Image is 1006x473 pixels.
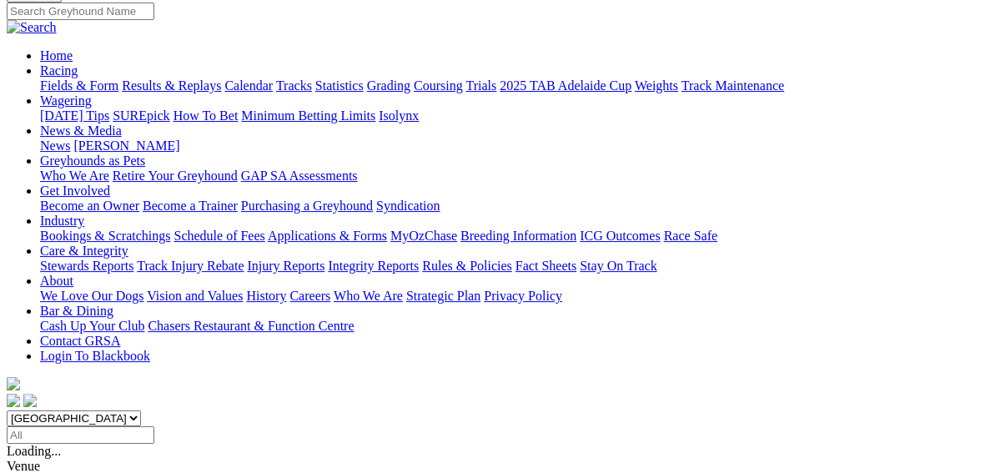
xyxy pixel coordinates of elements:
[422,259,512,273] a: Rules & Policies
[143,199,238,213] a: Become a Trainer
[40,78,999,93] div: Racing
[40,319,144,333] a: Cash Up Your Club
[663,229,717,243] a: Race Safe
[7,394,20,407] img: facebook.svg
[40,169,999,184] div: Greyhounds as Pets
[276,78,312,93] a: Tracks
[460,229,576,243] a: Breeding Information
[315,78,364,93] a: Statistics
[268,229,387,243] a: Applications & Forms
[40,48,73,63] a: Home
[40,153,145,168] a: Greyhounds as Pets
[40,138,999,153] div: News & Media
[500,78,631,93] a: 2025 TAB Adelaide Cup
[241,199,373,213] a: Purchasing a Greyhound
[113,108,169,123] a: SUREpick
[174,108,239,123] a: How To Bet
[379,108,419,123] a: Isolynx
[40,319,999,334] div: Bar & Dining
[7,444,61,458] span: Loading...
[580,229,660,243] a: ICG Outcomes
[376,199,440,213] a: Syndication
[246,289,286,303] a: History
[247,259,324,273] a: Injury Reports
[40,244,128,258] a: Care & Integrity
[328,259,419,273] a: Integrity Reports
[289,289,330,303] a: Careers
[122,78,221,93] a: Results & Replays
[390,229,457,243] a: MyOzChase
[682,78,784,93] a: Track Maintenance
[23,394,37,407] img: twitter.svg
[7,20,57,35] img: Search
[334,289,403,303] a: Who We Are
[414,78,463,93] a: Coursing
[40,274,73,288] a: About
[7,426,154,444] input: Select date
[148,319,354,333] a: Chasers Restaurant & Function Centre
[40,199,999,214] div: Get Involved
[40,334,120,348] a: Contact GRSA
[40,108,999,123] div: Wagering
[40,259,999,274] div: Care & Integrity
[40,304,113,318] a: Bar & Dining
[367,78,410,93] a: Grading
[465,78,496,93] a: Trials
[40,229,170,243] a: Bookings & Scratchings
[40,259,133,273] a: Stewards Reports
[40,123,122,138] a: News & Media
[516,259,576,273] a: Fact Sheets
[241,108,375,123] a: Minimum Betting Limits
[484,289,562,303] a: Privacy Policy
[40,138,70,153] a: News
[40,199,139,213] a: Become an Owner
[40,289,999,304] div: About
[40,78,118,93] a: Fields & Form
[40,93,92,108] a: Wagering
[7,3,154,20] input: Search
[40,229,999,244] div: Industry
[40,63,78,78] a: Racing
[224,78,273,93] a: Calendar
[40,184,110,198] a: Get Involved
[174,229,264,243] a: Schedule of Fees
[40,108,109,123] a: [DATE] Tips
[635,78,678,93] a: Weights
[580,259,656,273] a: Stay On Track
[113,169,238,183] a: Retire Your Greyhound
[7,377,20,390] img: logo-grsa-white.png
[40,349,150,363] a: Login To Blackbook
[40,214,84,228] a: Industry
[40,289,143,303] a: We Love Our Dogs
[147,289,243,303] a: Vision and Values
[73,138,179,153] a: [PERSON_NAME]
[406,289,480,303] a: Strategic Plan
[137,259,244,273] a: Track Injury Rebate
[241,169,358,183] a: GAP SA Assessments
[40,169,109,183] a: Who We Are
